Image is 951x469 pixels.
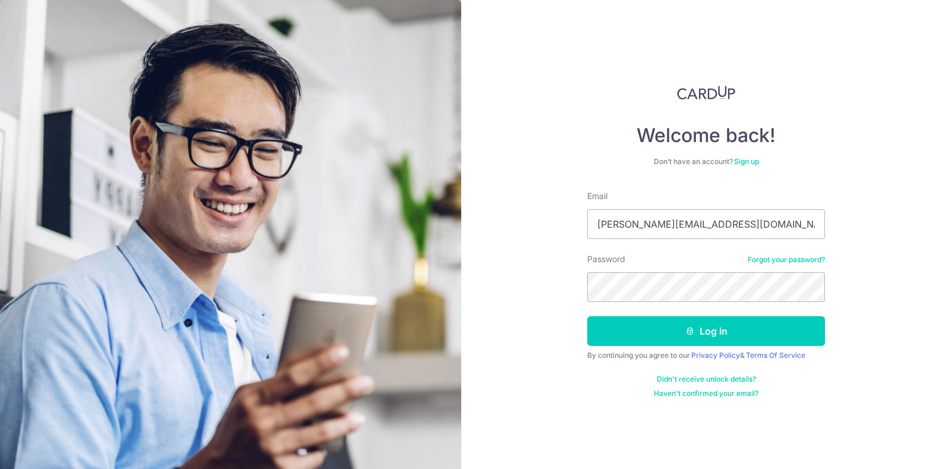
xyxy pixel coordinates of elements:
a: Terms Of Service [746,351,805,360]
img: CardUp Logo [677,86,735,100]
label: Password [587,253,625,265]
input: Enter your Email [587,209,825,239]
button: Log in [587,316,825,346]
a: Didn't receive unlock details? [657,374,756,384]
div: Don’t have an account? [587,157,825,166]
h4: Welcome back! [587,124,825,147]
div: By continuing you agree to our & [587,351,825,360]
a: Haven't confirmed your email? [654,389,758,398]
a: Forgot your password? [748,255,825,265]
a: Sign up [734,157,759,166]
label: Email [587,190,607,202]
a: Privacy Policy [691,351,740,360]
